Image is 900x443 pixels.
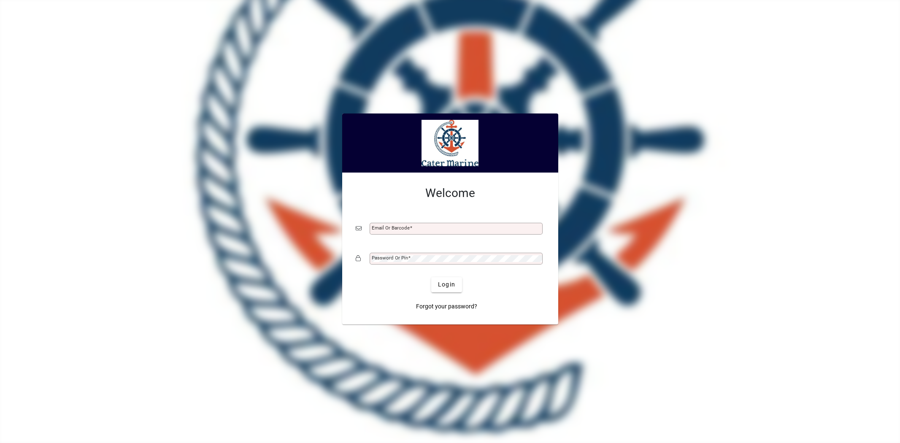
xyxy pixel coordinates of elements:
[356,186,545,200] h2: Welcome
[431,277,462,292] button: Login
[438,280,455,289] span: Login
[372,225,410,231] mat-label: Email or Barcode
[372,255,408,261] mat-label: Password or Pin
[416,302,477,311] span: Forgot your password?
[413,299,481,314] a: Forgot your password?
